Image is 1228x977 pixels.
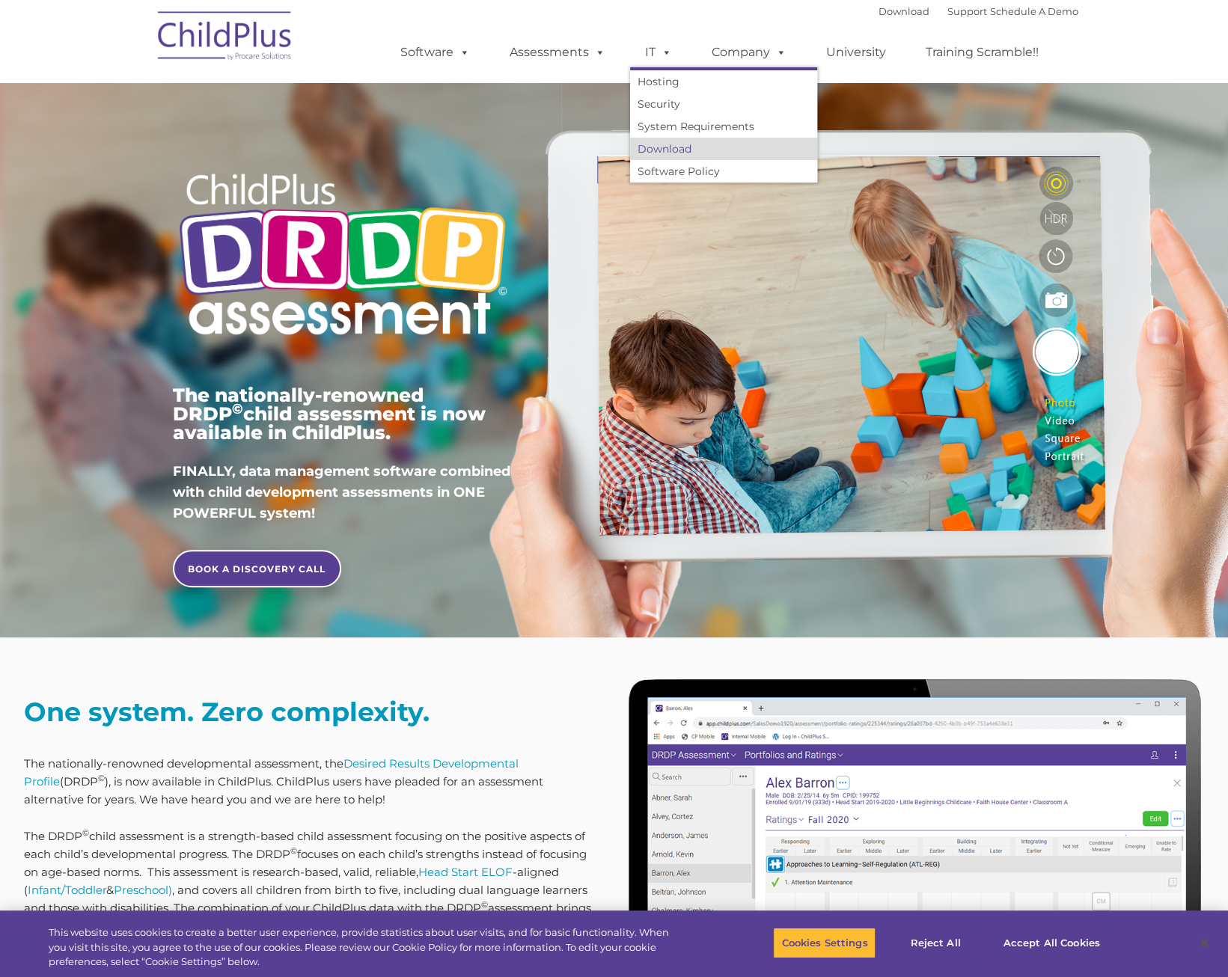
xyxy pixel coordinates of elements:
[630,138,817,160] a: Download
[947,5,987,17] a: Support
[879,5,1078,17] font: |
[173,463,510,521] span: FINALLY, data management software combined with child development assessments in ONE POWERFUL sys...
[24,755,603,809] p: The nationally-renowned developmental assessment, the (DRDP ), is now available in ChildPlus. Chi...
[24,696,430,728] strong: One system. Zero complexity.
[630,160,817,183] a: Software Policy
[98,773,105,783] sup: ©
[114,883,172,897] a: Preschool)
[232,400,243,417] sup: ©
[24,756,519,788] a: Desired Results Developmental Profile
[481,899,488,910] sup: ©
[173,384,486,444] span: The nationally-renowned DRDP child assessment is now available in ChildPlus.
[697,37,801,67] a: Company
[911,37,1054,67] a: Training Scramble!!
[49,925,676,970] div: This website uses cookies to create a better user experience, provide statistics about user visit...
[888,927,982,958] button: Reject All
[990,5,1078,17] a: Schedule A Demo
[495,37,620,67] a: Assessments
[418,865,513,879] a: Head Start ELOF
[773,927,876,958] button: Cookies Settings
[28,883,106,897] a: Infant/Toddler
[630,70,817,93] a: Hosting
[811,37,901,67] a: University
[995,927,1108,958] button: Accept All Cookies
[385,37,485,67] a: Software
[630,115,817,138] a: System Requirements
[150,1,300,76] img: ChildPlus by Procare Solutions
[173,153,513,360] img: Copyright - DRDP Logo Light
[879,5,929,17] a: Download
[24,827,603,935] p: The DRDP child assessment is a strength-based child assessment focusing on the positive aspects o...
[630,37,687,67] a: IT
[630,93,817,115] a: Security
[1188,926,1221,959] button: Close
[290,845,297,856] sup: ©
[82,827,89,838] sup: ©
[173,550,341,587] a: BOOK A DISCOVERY CALL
